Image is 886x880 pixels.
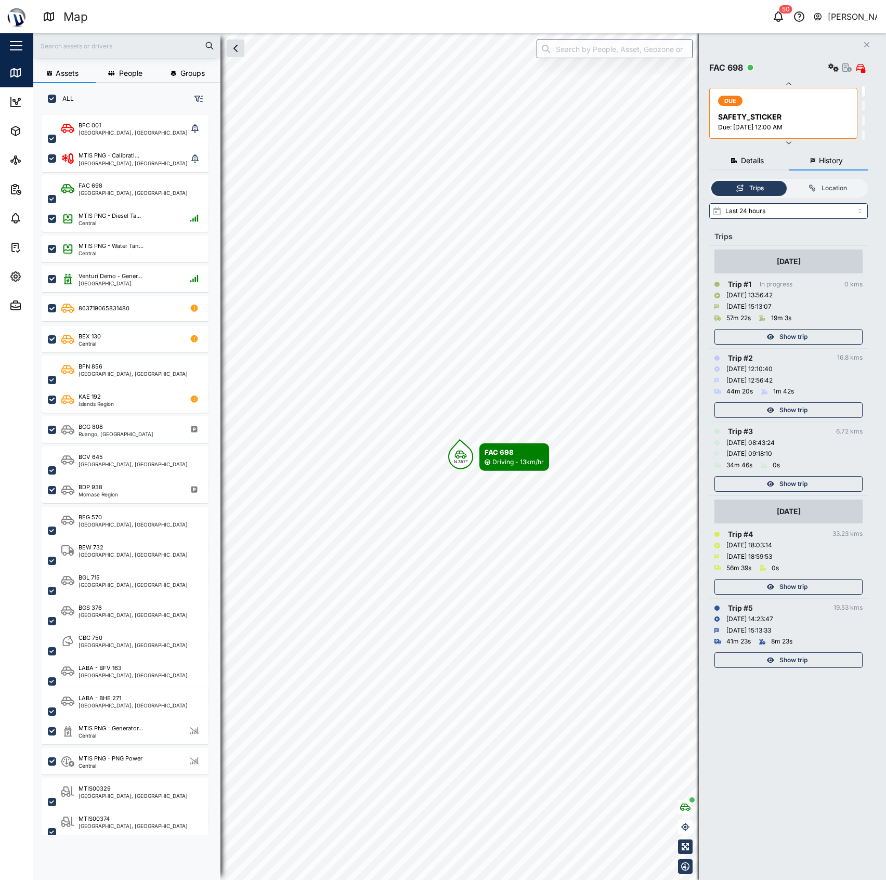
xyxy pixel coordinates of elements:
[485,447,544,457] div: FAC 698
[833,603,863,613] div: 19.53 kms
[79,181,102,190] div: FAC 698
[779,403,807,417] span: Show trip
[777,506,801,517] div: [DATE]
[79,371,188,376] div: [GEOGRAPHIC_DATA], [GEOGRAPHIC_DATA]
[726,541,772,550] div: [DATE] 18:03:14
[79,664,122,673] div: LABA - BFV 163
[822,183,847,193] div: Location
[79,304,129,313] div: 863719065831480
[749,183,764,193] div: Trips
[27,213,59,224] div: Alarms
[79,332,101,341] div: BEX 130
[119,70,142,77] span: People
[724,96,737,106] span: DUE
[42,111,220,872] div: grid
[79,220,141,226] div: Central
[79,552,188,557] div: [GEOGRAPHIC_DATA], [GEOGRAPHIC_DATA]
[79,543,103,552] div: BEW 732
[777,256,801,267] div: [DATE]
[714,329,863,345] button: Show trip
[79,823,188,829] div: [GEOGRAPHIC_DATA], [GEOGRAPHIC_DATA]
[79,281,142,286] div: [GEOGRAPHIC_DATA]
[709,61,743,74] div: FAC 698
[779,580,807,594] span: Show trip
[79,392,101,401] div: KAE 192
[79,642,188,648] div: [GEOGRAPHIC_DATA], [GEOGRAPHIC_DATA]
[728,529,753,540] div: Trip # 4
[836,427,863,437] div: 6.72 kms
[728,279,751,290] div: Trip # 1
[760,280,792,290] div: In progress
[79,754,142,763] div: MTIS PNG - PNG Power
[726,626,771,636] div: [DATE] 15:13:33
[79,793,188,798] div: [GEOGRAPHIC_DATA], [GEOGRAPHIC_DATA]
[718,111,851,123] div: SAFETY_STICKER
[79,573,100,582] div: BGL 715
[741,157,764,164] span: Details
[56,70,79,77] span: Assets
[726,461,752,470] div: 34m 46s
[726,552,772,562] div: [DATE] 18:59:53
[714,652,863,668] button: Show trip
[714,476,863,492] button: Show trip
[79,151,139,160] div: MTIS PNG - Calibrati...
[79,673,188,678] div: [GEOGRAPHIC_DATA], [GEOGRAPHIC_DATA]
[79,603,102,612] div: BGS 376
[79,694,121,703] div: LABA - BHE 271
[714,402,863,418] button: Show trip
[27,96,74,108] div: Dashboard
[726,563,751,573] div: 56m 39s
[79,492,118,497] div: Momase Region
[773,387,794,397] div: 1m 42s
[714,231,863,242] div: Trips
[79,362,102,371] div: BFN 856
[726,313,751,323] div: 57m 22s
[832,529,863,539] div: 33.23 kms
[79,815,110,823] div: MTIS00374
[27,67,50,78] div: Map
[779,653,807,667] span: Show trip
[79,582,188,587] div: [GEOGRAPHIC_DATA], [GEOGRAPHIC_DATA]
[56,95,74,103] label: ALL
[709,203,868,219] input: Select range
[537,40,693,58] input: Search by People, Asset, Geozone or Place
[79,724,143,733] div: MTIS PNG - Generator...
[813,9,878,24] button: [PERSON_NAME]
[79,212,141,220] div: MTIS PNG - Diesel Ta...
[27,183,62,195] div: Reports
[454,459,468,464] div: N 357°
[79,401,114,406] div: Islands Region
[180,70,205,77] span: Groups
[63,8,88,26] div: Map
[771,637,792,647] div: 8m 23s
[772,563,779,573] div: 0s
[819,157,843,164] span: History
[79,130,188,135] div: [GEOGRAPHIC_DATA], [GEOGRAPHIC_DATA]
[728,426,753,437] div: Trip # 3
[726,376,773,386] div: [DATE] 12:56:42
[79,251,144,256] div: Central
[40,38,214,54] input: Search assets or drivers
[27,125,59,137] div: Assets
[79,483,102,492] div: BDP 938
[837,353,863,363] div: 16.8 kms
[844,280,863,290] div: 0 kms
[33,33,886,880] canvas: Map
[726,387,753,397] div: 44m 20s
[79,763,142,768] div: Central
[79,522,188,527] div: [GEOGRAPHIC_DATA], [GEOGRAPHIC_DATA]
[27,242,56,253] div: Tasks
[448,443,549,471] div: Map marker
[714,579,863,595] button: Show trip
[27,300,58,311] div: Admin
[79,703,188,708] div: [GEOGRAPHIC_DATA], [GEOGRAPHIC_DATA]
[79,341,101,346] div: Central
[726,302,772,312] div: [DATE] 15:13:07
[773,461,780,470] div: 0s
[728,352,753,364] div: Trip # 2
[726,637,751,647] div: 41m 23s
[828,10,878,23] div: [PERSON_NAME]
[27,271,64,282] div: Settings
[726,449,772,459] div: [DATE] 09:18:10
[718,123,851,133] div: Due: [DATE] 12:00 AM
